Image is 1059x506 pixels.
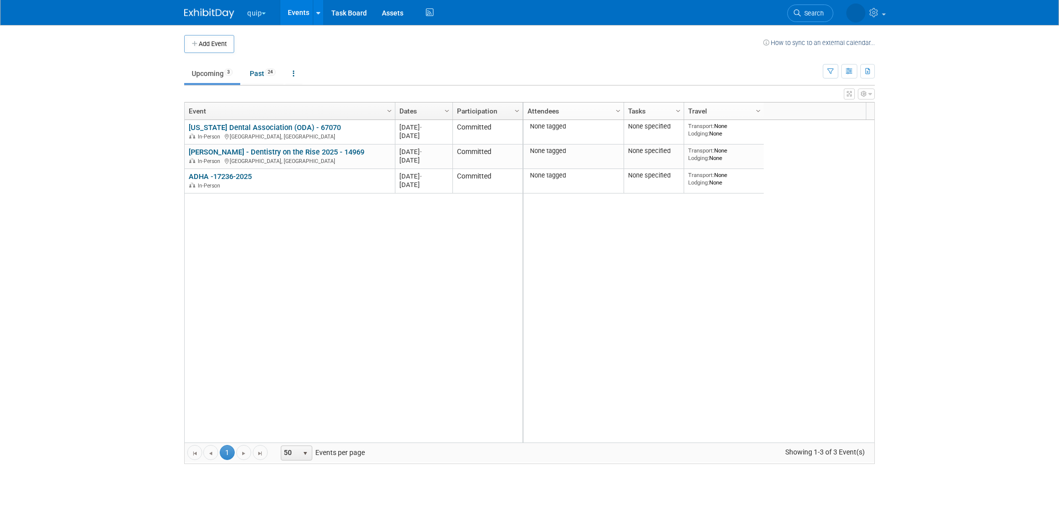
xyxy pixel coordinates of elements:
div: None None [688,122,760,137]
span: 24 [265,68,276,76]
span: 1 [220,445,235,460]
a: Search [787,4,833,22]
a: Column Settings [512,102,523,117]
div: None tagged [527,122,620,130]
div: None tagged [527,147,620,155]
span: Search [801,9,824,17]
span: 3 [224,68,233,76]
a: Column Settings [753,102,764,117]
a: Past24 [242,64,283,83]
span: Column Settings [754,107,762,115]
a: Dates [399,102,446,119]
span: Lodging: [688,130,709,137]
a: ADHA -17236-2025 [189,172,252,181]
div: [DATE] [399,180,448,189]
span: - [420,172,422,180]
img: In-Person Event [189,133,195,138]
span: In-Person [198,133,223,140]
div: [GEOGRAPHIC_DATA], [GEOGRAPHIC_DATA] [189,132,390,140]
span: Lodging: [688,179,709,186]
span: 50 [281,446,298,460]
span: select [301,449,309,457]
span: Transport: [688,171,714,178]
span: In-Person [198,158,223,164]
div: None specified [628,122,680,130]
div: None specified [628,171,680,179]
div: [DATE] [399,123,448,131]
div: [DATE] [399,172,448,180]
div: None None [688,171,760,186]
img: In-Person Event [189,158,195,163]
a: Column Settings [384,102,395,117]
span: Column Settings [674,107,682,115]
span: Column Settings [385,107,393,115]
a: Attendees [527,102,617,119]
a: Upcoming3 [184,64,240,83]
span: Go to the next page [240,449,248,457]
span: Column Settings [513,107,521,115]
span: Go to the first page [191,449,199,457]
span: Transport: [688,122,714,129]
span: Go to the previous page [207,449,215,457]
span: - [420,123,422,131]
a: Go to the previous page [203,445,218,460]
a: Go to the next page [236,445,251,460]
span: In-Person [198,182,223,189]
div: [DATE] [399,131,448,140]
a: How to sync to an external calendar... [763,39,875,46]
span: Transport: [688,147,714,154]
span: Column Settings [443,107,451,115]
a: Column Settings [613,102,624,117]
div: [DATE] [399,147,448,156]
a: Go to the first page [187,445,202,460]
div: None tagged [527,171,620,179]
span: Lodging: [688,154,709,161]
td: Committed [452,144,522,169]
div: [DATE] [399,156,448,164]
span: Column Settings [614,107,622,115]
a: Travel [688,102,757,119]
a: Event [189,102,388,119]
span: Showing 1-3 of 3 Event(s) [776,445,874,459]
div: None None [688,147,760,161]
a: Go to the last page [253,445,268,460]
div: None specified [628,147,680,155]
div: [GEOGRAPHIC_DATA], [GEOGRAPHIC_DATA] [189,156,390,165]
span: Go to the last page [256,449,264,457]
span: - [420,148,422,155]
a: [US_STATE] Dental Association (ODA) - 67070 [189,123,341,132]
td: Committed [452,169,522,193]
a: Column Settings [673,102,684,117]
td: Committed [452,120,522,144]
a: Column Settings [442,102,453,117]
a: [PERSON_NAME] - Dentistry on the Rise 2025 - 14969 [189,147,364,156]
img: Leigh Jergensen [846,3,865,22]
span: Events per page [268,445,375,460]
a: Tasks [628,102,677,119]
img: ExhibitDay [184,8,234,18]
img: In-Person Event [189,182,195,187]
button: Add Event [184,35,234,53]
a: Participation [457,102,516,119]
